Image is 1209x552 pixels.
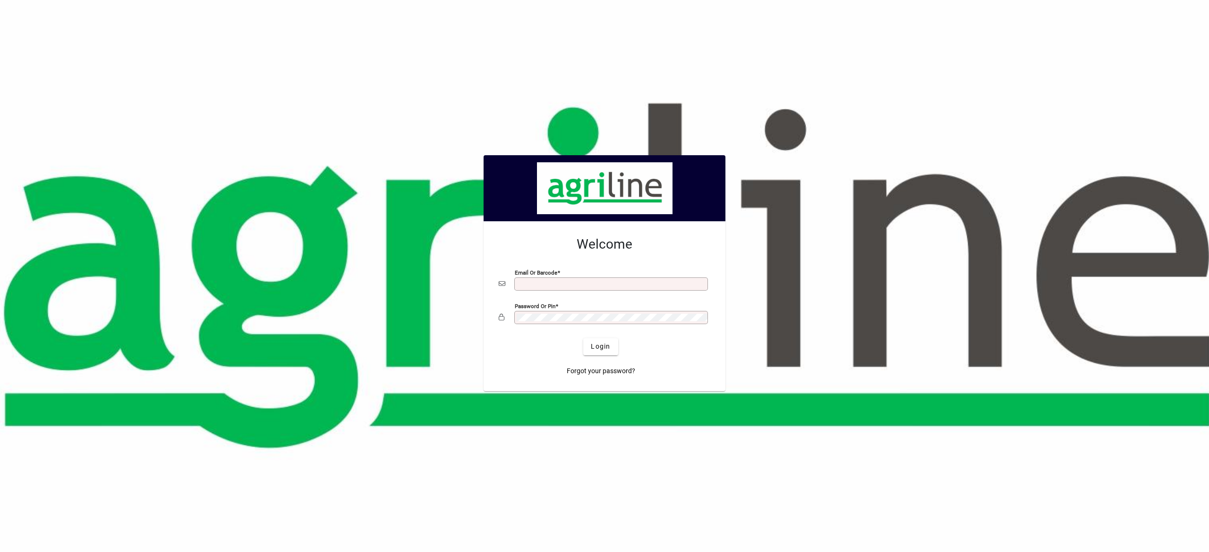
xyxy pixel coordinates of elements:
mat-label: Email or Barcode [515,269,557,276]
mat-label: Password or Pin [515,302,555,309]
button: Login [583,338,618,355]
span: Login [591,342,610,351]
h2: Welcome [499,236,710,252]
a: Forgot your password? [563,363,639,380]
span: Forgot your password? [567,366,635,376]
